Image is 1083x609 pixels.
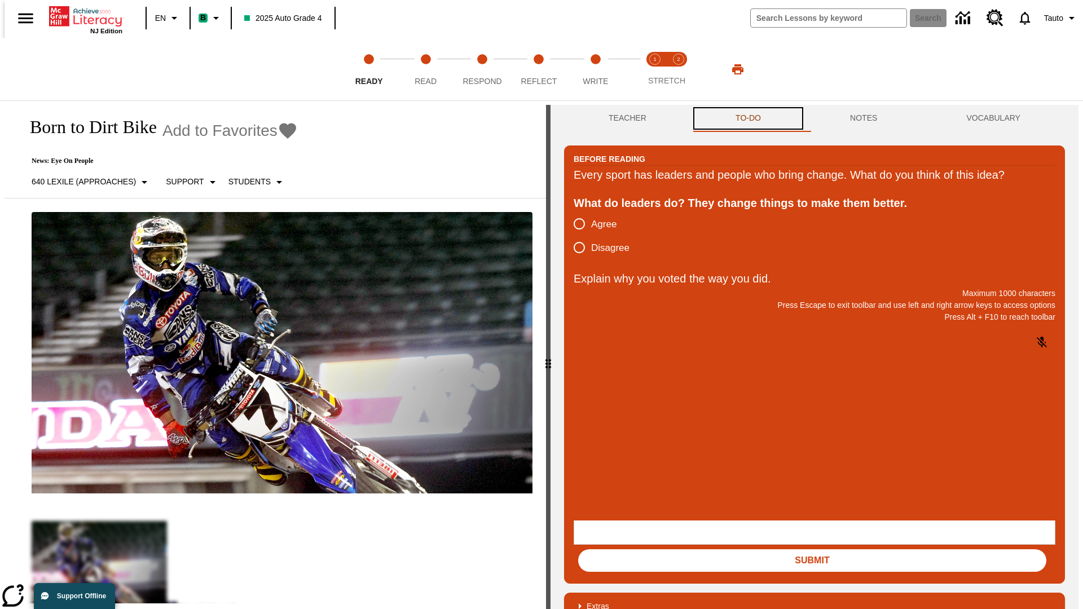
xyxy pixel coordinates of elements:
h1: Born to Dirt Bike [18,117,157,138]
div: Home [49,4,122,34]
span: NJ Edition [90,28,122,34]
span: Add to Favorites [162,122,278,140]
button: Language: EN, Select a language [150,8,186,28]
div: Instructional Panel Tabs [564,105,1065,132]
h2: Before Reading [574,153,645,165]
span: B [200,11,206,25]
span: 2025 Auto Grade 4 [244,12,322,24]
button: Scaffolds, Support [161,172,223,192]
button: Click to activate and allow voice recognition [1028,329,1055,356]
div: Press Enter or Spacebar and then press right and left arrow keys to move the slider [546,105,551,609]
p: Students [228,176,271,188]
span: Tauto [1044,12,1063,24]
a: Notifications [1010,3,1040,33]
button: Ready step 1 of 5 [336,38,402,100]
span: Agree [591,217,617,232]
span: Support Offline [57,592,106,600]
button: Open side menu [9,2,42,35]
button: Select Lexile, 640 Lexile (Approaches) [27,172,156,192]
button: Profile/Settings [1040,8,1083,28]
div: poll [574,212,639,259]
button: NOTES [805,105,922,132]
span: Reflect [521,77,557,86]
a: Data Center [949,3,980,34]
button: Stretch Read step 1 of 2 [639,38,671,100]
a: Resource Center, Will open in new tab [980,3,1010,33]
span: STRETCH [648,76,685,85]
button: Submit [578,549,1046,572]
button: Teacher [564,105,691,132]
button: Stretch Respond step 2 of 2 [662,38,695,100]
button: Reflect step 4 of 5 [506,38,571,100]
p: Press Alt + F10 to reach toolbar [574,311,1055,323]
p: Maximum 1000 characters [574,288,1055,299]
text: 2 [677,56,680,62]
span: Read [415,77,437,86]
body: Explain why you voted the way you did. Maximum 1000 characters Press Alt + F10 to reach toolbar P... [5,9,165,19]
p: 640 Lexile (Approaches) [32,176,136,188]
img: Motocross racer James Stewart flies through the air on his dirt bike. [32,212,532,494]
button: Print [720,59,756,80]
p: News: Eye On People [18,157,298,165]
p: Press Escape to exit toolbar and use left and right arrow keys to access options [574,299,1055,311]
button: Add to Favorites - Born to Dirt Bike [162,121,298,140]
text: 1 [653,56,656,62]
input: search field [751,9,906,27]
span: Ready [355,77,383,86]
div: activity [551,105,1078,609]
button: Read step 2 of 5 [393,38,458,100]
span: Write [583,77,608,86]
div: Every sport has leaders and people who bring change. What do you think of this idea? [574,166,1055,184]
p: Support [166,176,204,188]
div: What do leaders do? They change things to make them better. [574,194,1055,212]
div: reading [5,105,546,603]
button: Write step 5 of 5 [563,38,628,100]
button: VOCABULARY [922,105,1065,132]
span: Respond [463,77,501,86]
button: Select Student [224,172,290,192]
button: Boost Class color is mint green. Change class color [194,8,227,28]
span: Disagree [591,241,629,255]
span: EN [155,12,166,24]
button: Respond step 3 of 5 [450,38,515,100]
p: Explain why you voted the way you did. [574,270,1055,288]
button: TO-DO [691,105,805,132]
button: Support Offline [34,583,115,609]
